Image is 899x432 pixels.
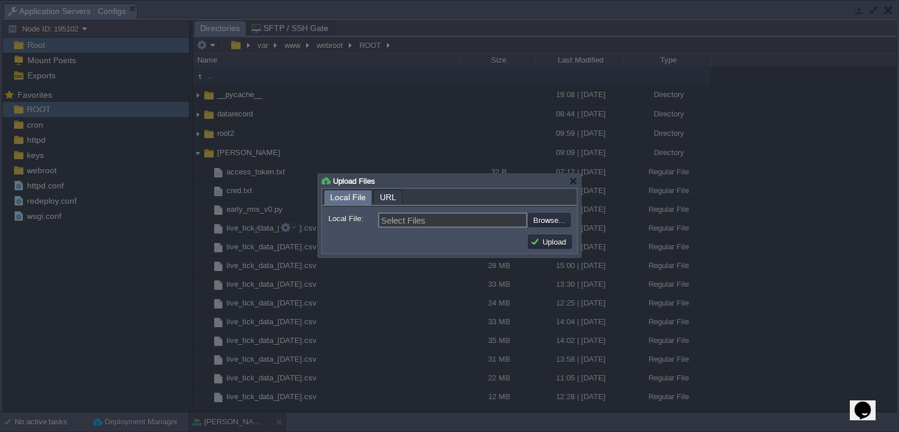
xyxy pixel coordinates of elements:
iframe: chat widget [850,385,887,420]
label: Local File: [328,212,377,225]
span: Local File [330,190,366,205]
span: Upload Files [333,177,375,186]
button: Upload [530,236,569,247]
span: URL [380,190,396,204]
